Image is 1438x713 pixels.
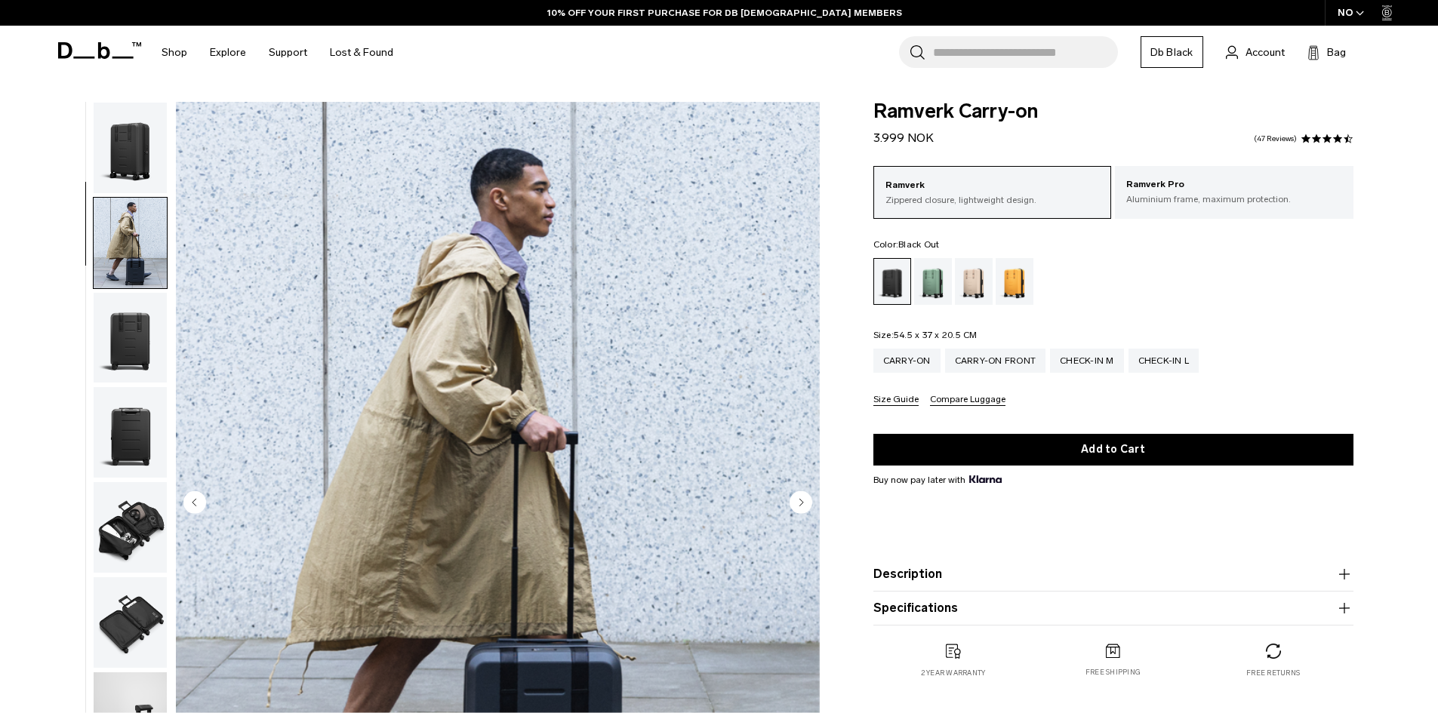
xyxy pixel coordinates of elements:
[921,668,986,678] p: 2 year warranty
[93,481,168,573] button: Ramverk Carry-on Black Out
[873,565,1353,583] button: Description
[930,395,1005,406] button: Compare Luggage
[1307,43,1346,61] button: Bag
[969,475,1002,483] img: {"height" => 20, "alt" => "Klarna"}
[93,292,168,384] button: Ramverk Carry-on Black Out
[94,103,167,193] img: Ramverk Carry-on Black Out
[996,258,1033,305] a: Parhelion Orange
[945,349,1046,373] a: Carry-on Front
[898,239,939,250] span: Black Out
[955,258,993,305] a: Fogbow Beige
[1129,349,1199,373] a: Check-in L
[1226,43,1285,61] a: Account
[885,178,1100,193] p: Ramverk
[183,490,206,516] button: Previous slide
[1254,135,1297,143] a: 47 reviews
[1050,349,1124,373] a: Check-in M
[93,197,168,289] button: Ramverk Carry-on Black Out
[894,330,978,340] span: 54.5 x 37 x 20.5 CM
[1085,667,1141,678] p: Free shipping
[94,198,167,288] img: Ramverk Carry-on Black Out
[873,240,940,249] legend: Color:
[873,395,919,406] button: Size Guide
[873,473,1002,487] span: Buy now pay later with
[1126,192,1342,206] p: Aluminium frame, maximum protection.
[150,26,405,79] nav: Main Navigation
[210,26,246,79] a: Explore
[547,6,902,20] a: 10% OFF YOUR FIRST PURCHASE FOR DB [DEMOGRAPHIC_DATA] MEMBERS
[94,387,167,478] img: Ramverk Carry-on Black Out
[1246,45,1285,60] span: Account
[1126,177,1342,192] p: Ramverk Pro
[873,258,911,305] a: Black Out
[93,102,168,194] button: Ramverk Carry-on Black Out
[873,434,1353,466] button: Add to Cart
[94,482,167,573] img: Ramverk Carry-on Black Out
[873,102,1353,121] span: Ramverk Carry-on
[1141,36,1203,68] a: Db Black
[94,293,167,383] img: Ramverk Carry-on Black Out
[1246,668,1300,678] p: Free returns
[94,577,167,668] img: Ramverk Carry-on Black Out
[269,26,307,79] a: Support
[873,349,941,373] a: Carry-on
[914,258,952,305] a: Green Ray
[1115,166,1353,217] a: Ramverk Pro Aluminium frame, maximum protection.
[330,26,393,79] a: Lost & Found
[93,386,168,478] button: Ramverk Carry-on Black Out
[873,599,1353,617] button: Specifications
[790,490,812,516] button: Next slide
[873,131,934,145] span: 3.999 NOK
[1327,45,1346,60] span: Bag
[873,330,978,340] legend: Size:
[93,576,168,668] button: Ramverk Carry-on Black Out
[162,26,187,79] a: Shop
[885,193,1100,207] p: Zippered closure, lightweight design.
